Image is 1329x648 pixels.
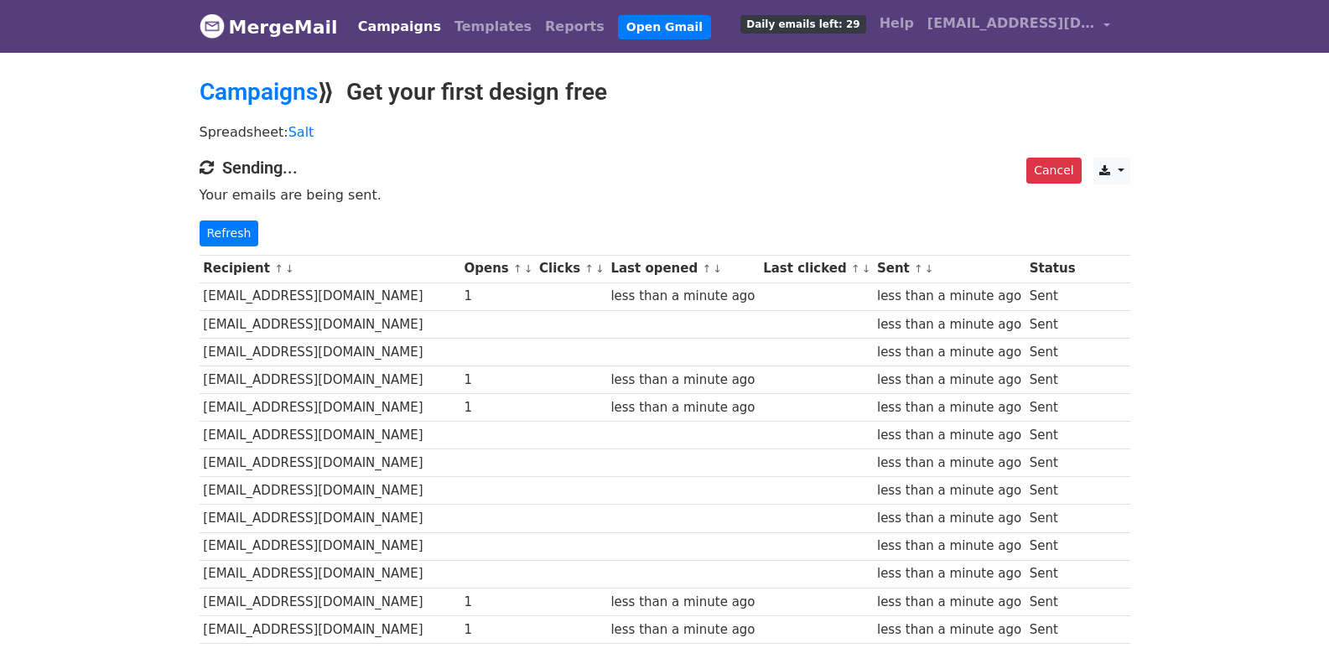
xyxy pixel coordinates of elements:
div: less than a minute ago [610,620,755,640]
a: Templates [448,10,538,44]
th: Last clicked [759,255,873,283]
td: [EMAIL_ADDRESS][DOMAIN_NAME] [200,338,460,365]
div: less than a minute ago [877,564,1021,583]
img: MergeMail logo [200,13,225,39]
div: less than a minute ago [877,426,1021,445]
a: ↓ [862,262,871,275]
a: Refresh [200,220,259,246]
div: 1 [464,620,531,640]
td: Sent [1025,283,1079,310]
div: less than a minute ago [610,371,755,390]
a: ↑ [584,262,594,275]
a: Open Gmail [618,15,711,39]
div: 1 [464,398,531,417]
div: less than a minute ago [877,371,1021,390]
div: less than a minute ago [610,593,755,612]
div: less than a minute ago [610,398,755,417]
div: less than a minute ago [877,454,1021,473]
div: less than a minute ago [877,620,1021,640]
td: [EMAIL_ADDRESS][DOMAIN_NAME] [200,588,460,615]
a: ↑ [702,262,711,275]
a: Salt [288,124,314,140]
div: 1 [464,287,531,306]
td: [EMAIL_ADDRESS][DOMAIN_NAME] [200,394,460,422]
h2: ⟫ Get your first design free [200,78,1130,106]
td: Sent [1025,310,1079,338]
a: ↓ [285,262,294,275]
span: Daily emails left: 29 [740,15,865,34]
td: Sent [1025,449,1079,477]
td: Sent [1025,394,1079,422]
a: ↓ [595,262,605,275]
td: Sent [1025,505,1079,532]
div: less than a minute ago [877,398,1021,417]
td: Sent [1025,532,1079,560]
a: ↓ [524,262,533,275]
td: Sent [1025,365,1079,393]
a: ↑ [851,262,860,275]
div: 1 [464,371,531,390]
a: Reports [538,10,611,44]
td: [EMAIL_ADDRESS][DOMAIN_NAME] [200,365,460,393]
a: Cancel [1026,158,1081,184]
td: [EMAIL_ADDRESS][DOMAIN_NAME] [200,560,460,588]
a: Help [873,7,921,40]
td: [EMAIL_ADDRESS][DOMAIN_NAME] [200,615,460,643]
div: less than a minute ago [610,287,755,306]
td: Sent [1025,615,1079,643]
span: [EMAIL_ADDRESS][DOMAIN_NAME] [927,13,1095,34]
div: less than a minute ago [877,509,1021,528]
td: Sent [1025,560,1079,588]
div: less than a minute ago [877,593,1021,612]
td: [EMAIL_ADDRESS][DOMAIN_NAME] [200,422,460,449]
a: ↑ [513,262,522,275]
div: less than a minute ago [877,537,1021,556]
div: 1 [464,593,531,612]
div: less than a minute ago [877,481,1021,500]
td: [EMAIL_ADDRESS][DOMAIN_NAME] [200,449,460,477]
a: MergeMail [200,9,338,44]
a: ↓ [925,262,934,275]
a: Daily emails left: 29 [734,7,872,40]
th: Sent [873,255,1025,283]
div: less than a minute ago [877,343,1021,362]
h4: Sending... [200,158,1130,178]
a: ↓ [713,262,722,275]
td: [EMAIL_ADDRESS][DOMAIN_NAME] [200,283,460,310]
div: less than a minute ago [877,287,1021,306]
a: [EMAIL_ADDRESS][DOMAIN_NAME] [921,7,1117,46]
th: Status [1025,255,1079,283]
a: ↑ [274,262,283,275]
a: Campaigns [351,10,448,44]
th: Last opened [607,255,760,283]
a: ↑ [914,262,923,275]
td: Sent [1025,422,1079,449]
td: [EMAIL_ADDRESS][DOMAIN_NAME] [200,532,460,560]
th: Recipient [200,255,460,283]
div: less than a minute ago [877,315,1021,334]
td: [EMAIL_ADDRESS][DOMAIN_NAME] [200,505,460,532]
td: Sent [1025,588,1079,615]
p: Spreadsheet: [200,123,1130,141]
p: Your emails are being sent. [200,186,1130,204]
th: Opens [460,255,536,283]
td: Sent [1025,338,1079,365]
a: Campaigns [200,78,318,106]
td: Sent [1025,477,1079,505]
td: [EMAIL_ADDRESS][DOMAIN_NAME] [200,310,460,338]
td: [EMAIL_ADDRESS][DOMAIN_NAME] [200,477,460,505]
th: Clicks [535,255,606,283]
